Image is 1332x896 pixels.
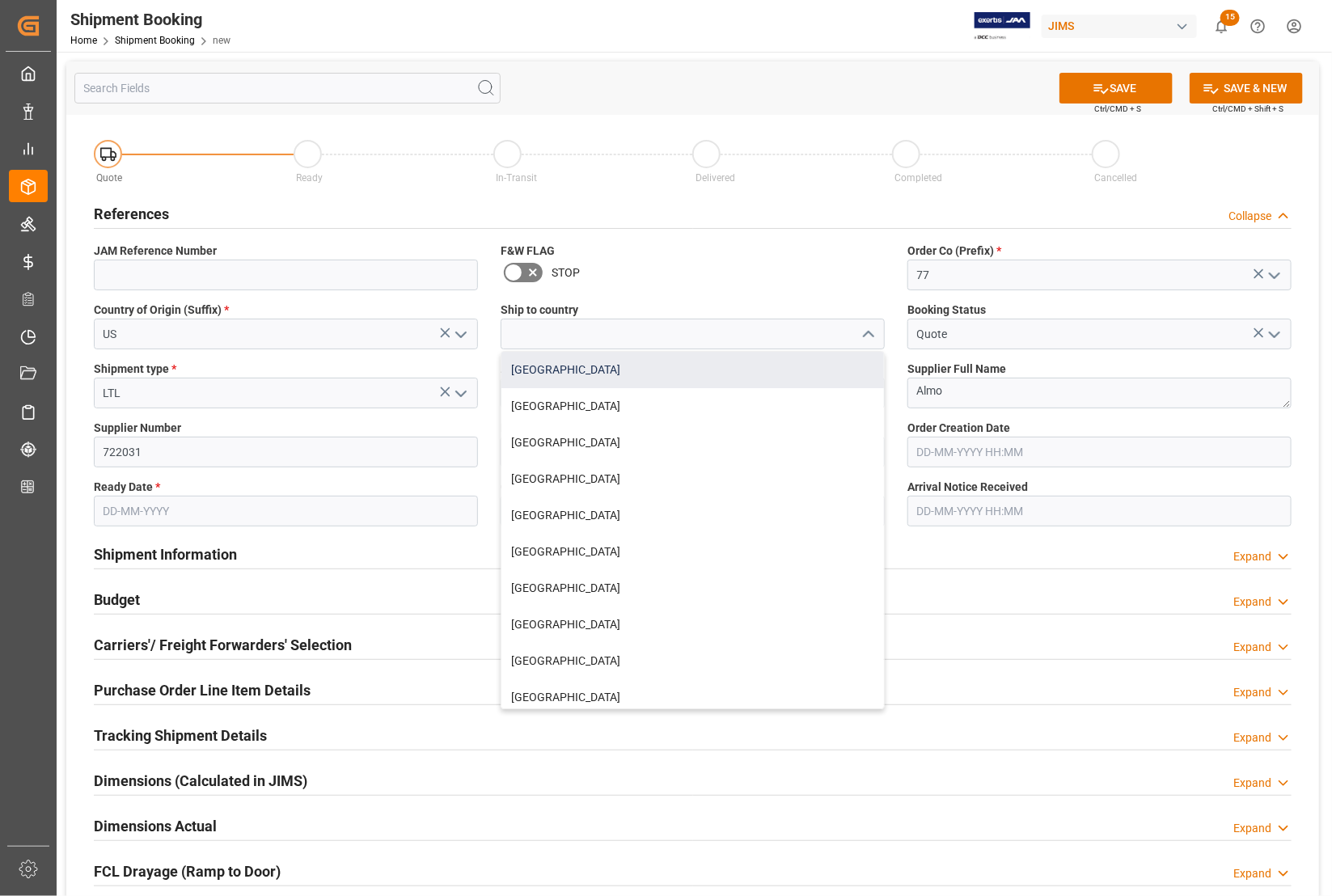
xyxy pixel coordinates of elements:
span: Cancelled [1095,172,1138,184]
div: [GEOGRAPHIC_DATA] [501,497,884,534]
span: Arrival Notice Received [907,479,1028,496]
span: Ready Date [94,479,160,496]
span: STOP [552,264,580,281]
div: [GEOGRAPHIC_DATA] [501,388,884,425]
div: Shipment Booking [70,7,230,32]
button: Help Center [1240,8,1276,44]
input: Type to search/select [94,319,478,349]
input: DD-MM-YYYY HH:MM [907,437,1292,467]
div: [GEOGRAPHIC_DATA] [501,570,884,606]
h2: Shipment Information [94,543,237,565]
span: Supplier Full Name [907,361,1006,378]
span: Delivered [696,172,735,184]
button: open menu [1262,322,1286,347]
div: Expand [1233,684,1271,701]
div: [GEOGRAPHIC_DATA] [501,643,884,679]
span: Ship to country [501,302,578,319]
a: Home [70,35,97,46]
div: Expand [1233,548,1271,565]
span: F&W FLAG [501,243,555,260]
textarea: Almo [907,378,1292,408]
img: Exertis%20JAM%20-%20Email%20Logo.jpg_1722504956.jpg [975,12,1030,40]
div: [GEOGRAPHIC_DATA] [501,425,884,461]
div: Expand [1233,594,1271,611]
h2: Dimensions (Calculated in JIMS) [94,770,307,792]
span: Order Co (Prefix) [907,243,1001,260]
span: Shipment type [94,361,176,378]
button: open menu [448,322,472,347]
span: Supplier Number [94,420,181,437]
button: SAVE & NEW [1190,73,1303,104]
div: Expand [1233,820,1271,837]
span: Country of Origin (Suffix) [94,302,229,319]
input: DD-MM-YYYY [94,496,478,526]
a: Shipment Booking [115,35,195,46]
span: Quote [97,172,123,184]
button: SAVE [1059,73,1173,104]
div: Expand [1233,775,1271,792]
span: In-Transit [496,172,537,184]
button: show 15 new notifications [1203,8,1240,44]
span: Ctrl/CMD + Shift + S [1212,103,1283,115]
div: Expand [1233,865,1271,882]
h2: Purchase Order Line Item Details [94,679,311,701]
button: JIMS [1042,11,1203,41]
div: [GEOGRAPHIC_DATA] [501,606,884,643]
div: Expand [1233,729,1271,746]
span: Order Creation Date [907,420,1010,437]
span: Ctrl/CMD + S [1094,103,1141,115]
span: Completed [895,172,943,184]
button: open menu [448,381,472,406]
h2: Carriers'/ Freight Forwarders' Selection [94,634,352,656]
h2: Dimensions Actual [94,815,217,837]
input: DD-MM-YYYY HH:MM [907,496,1292,526]
div: Collapse [1228,208,1271,225]
button: open menu [1262,263,1286,288]
h2: Budget [94,589,140,611]
input: Search Fields [74,73,501,104]
div: [GEOGRAPHIC_DATA] [501,352,884,388]
button: close menu [855,322,879,347]
span: 15 [1220,10,1240,26]
div: JIMS [1042,15,1197,38]
h2: FCL Drayage (Ramp to Door) [94,860,281,882]
div: [GEOGRAPHIC_DATA] [501,461,884,497]
span: Booking Status [907,302,986,319]
h2: Tracking Shipment Details [94,725,267,746]
div: [GEOGRAPHIC_DATA] [501,534,884,570]
span: JAM Reference Number [94,243,217,260]
span: Ready [296,172,323,184]
div: [GEOGRAPHIC_DATA] [501,679,884,716]
div: Expand [1233,639,1271,656]
h2: References [94,203,169,225]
